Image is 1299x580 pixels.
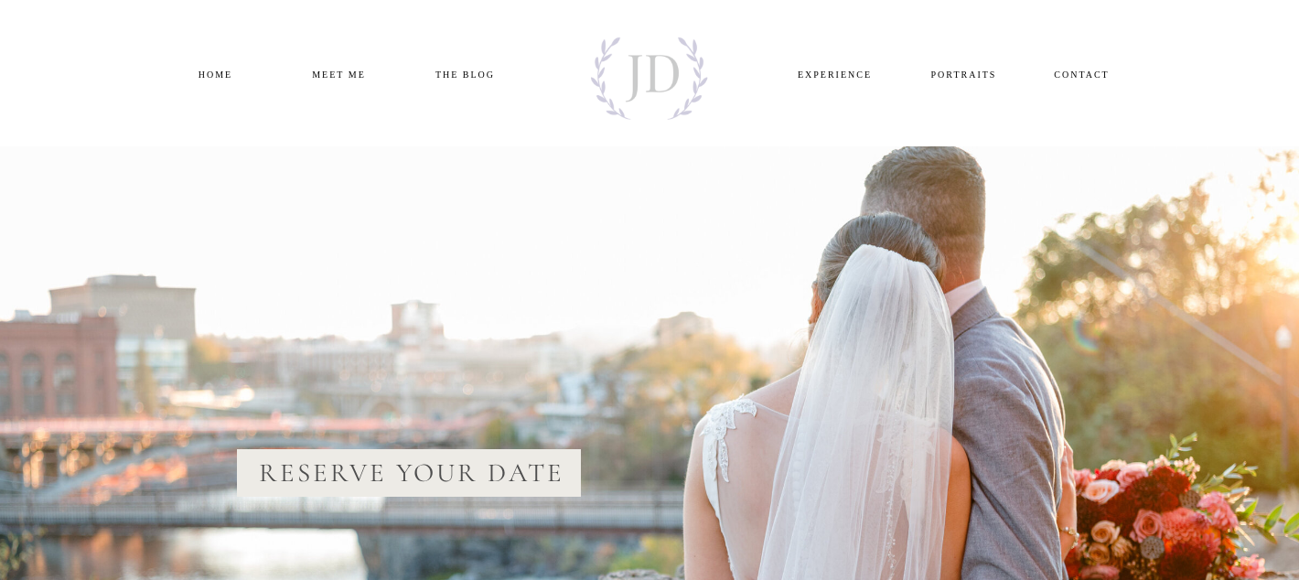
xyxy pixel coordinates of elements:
[295,66,383,81] a: Meet ME
[258,459,565,494] a: reserve your date
[419,66,511,81] a: THE BLOG
[790,66,879,81] a: EXPERIENCE
[919,66,1008,81] a: PORTRAITS
[1037,66,1126,81] a: CONTACT
[171,66,260,81] a: home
